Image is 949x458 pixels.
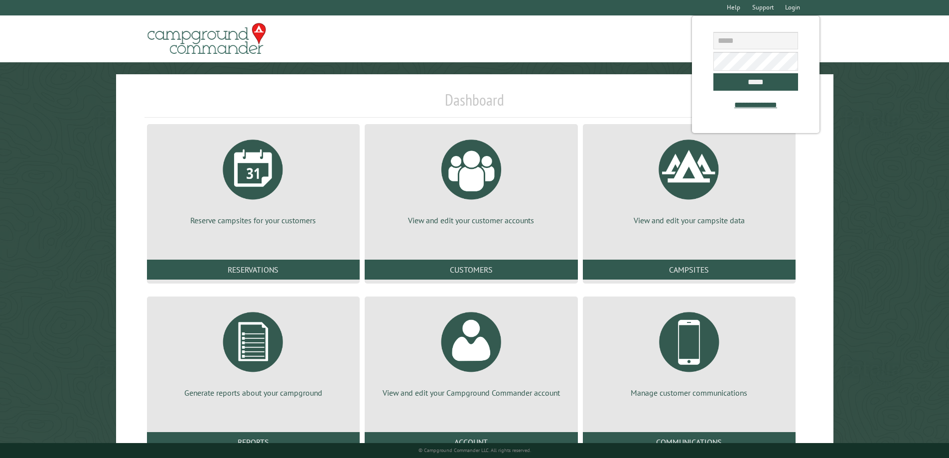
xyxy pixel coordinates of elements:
[377,132,565,226] a: View and edit your customer accounts
[418,447,531,454] small: © Campground Commander LLC. All rights reserved.
[159,132,348,226] a: Reserve campsites for your customers
[159,387,348,398] p: Generate reports about your campground
[583,432,796,452] a: Communications
[144,90,805,118] h1: Dashboard
[595,305,784,398] a: Manage customer communications
[595,215,784,226] p: View and edit your campsite data
[377,215,565,226] p: View and edit your customer accounts
[159,305,348,398] a: Generate reports about your campground
[365,260,577,280] a: Customers
[147,260,360,280] a: Reservations
[365,432,577,452] a: Account
[595,387,784,398] p: Manage customer communications
[159,215,348,226] p: Reserve campsites for your customers
[583,260,796,280] a: Campsites
[144,19,269,58] img: Campground Commander
[377,305,565,398] a: View and edit your Campground Commander account
[147,432,360,452] a: Reports
[595,132,784,226] a: View and edit your campsite data
[377,387,565,398] p: View and edit your Campground Commander account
